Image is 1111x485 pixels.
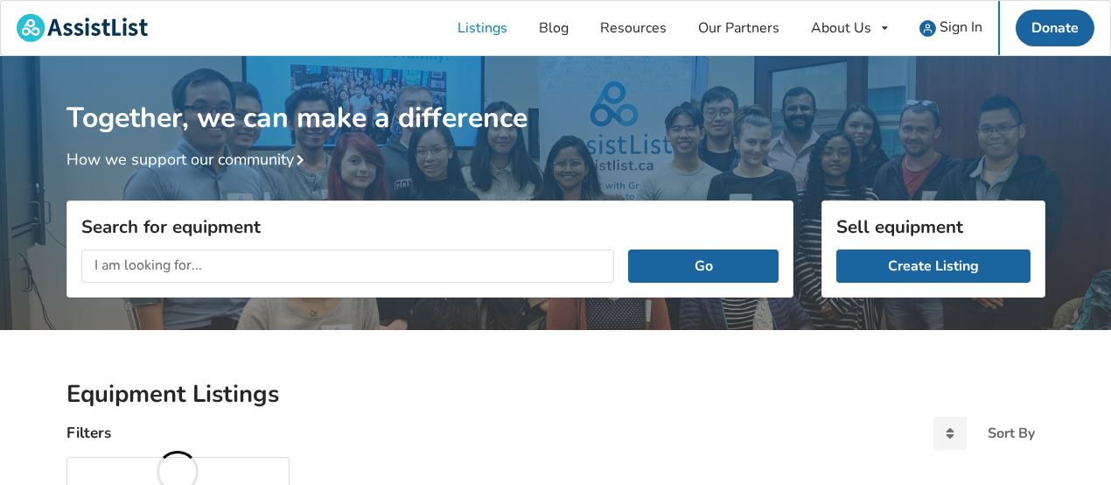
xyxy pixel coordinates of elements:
button: Go [628,250,778,283]
h1: Together, we can make a difference [66,56,1045,136]
h2: Equipment Listings [66,379,1045,410]
a: Create Listing [836,250,1031,283]
a: Resources [584,1,682,55]
a: Donate [1016,10,1094,46]
span: Sign In [940,18,982,37]
a: How we support our community [66,149,311,170]
h3: Search for equipment [81,215,779,238]
a: user icon Sign In [904,1,998,55]
img: user icon [919,20,936,37]
img: assistlist-logo [17,14,148,42]
h4: Filters [66,423,111,443]
a: Blog [523,1,584,55]
a: Listings [442,1,523,55]
a: Our Partners [682,1,795,55]
h3: Sell equipment [836,215,1031,238]
div: Sort By [988,426,1035,440]
div: About Us [811,21,871,35]
input: I am looking for... [81,250,615,283]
